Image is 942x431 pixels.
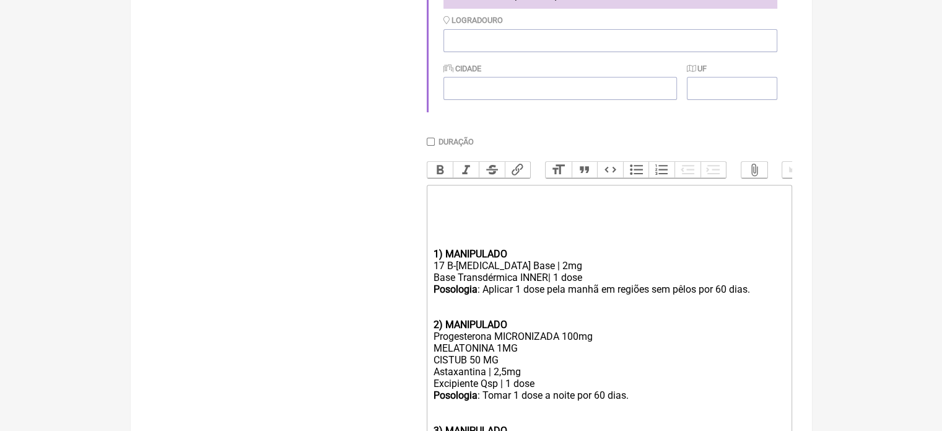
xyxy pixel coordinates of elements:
[433,283,477,295] strong: Posologia
[623,162,649,178] button: Bullets
[433,272,785,283] div: Base Transdérmica INNER| 1 dose
[572,162,598,178] button: Quote
[453,162,479,178] button: Italic
[433,319,507,331] strong: 2) MANIPULADO
[546,162,572,178] button: Heading
[427,162,453,178] button: Bold
[433,283,785,319] div: : Aplicar 1 dose pela manhã em regiões sem pêlos por 60 dias.
[433,260,785,272] div: 17 B-[MEDICAL_DATA] Base | 2mg
[443,64,481,73] label: Cidade
[433,378,785,389] div: Excipiente Qsp | 1 dose
[505,162,531,178] button: Link
[597,162,623,178] button: Code
[741,162,767,178] button: Attach Files
[782,162,808,178] button: Undo
[648,162,674,178] button: Numbers
[700,162,726,178] button: Increase Level
[687,64,707,73] label: UF
[443,16,503,25] label: Logradouro
[674,162,700,178] button: Decrease Level
[433,248,507,260] strong: 1) MANIPULADO
[433,389,785,425] div: : Tomar 1 dose a noite por 60 dias.
[433,389,477,401] strong: Posologia
[479,162,505,178] button: Strikethrough
[438,137,474,146] label: Duração
[433,331,785,378] div: Progesterona MICRONIZADA 100mg MELATONINA 1MG CISTUB 50 MG Astaxantina | 2,5mg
